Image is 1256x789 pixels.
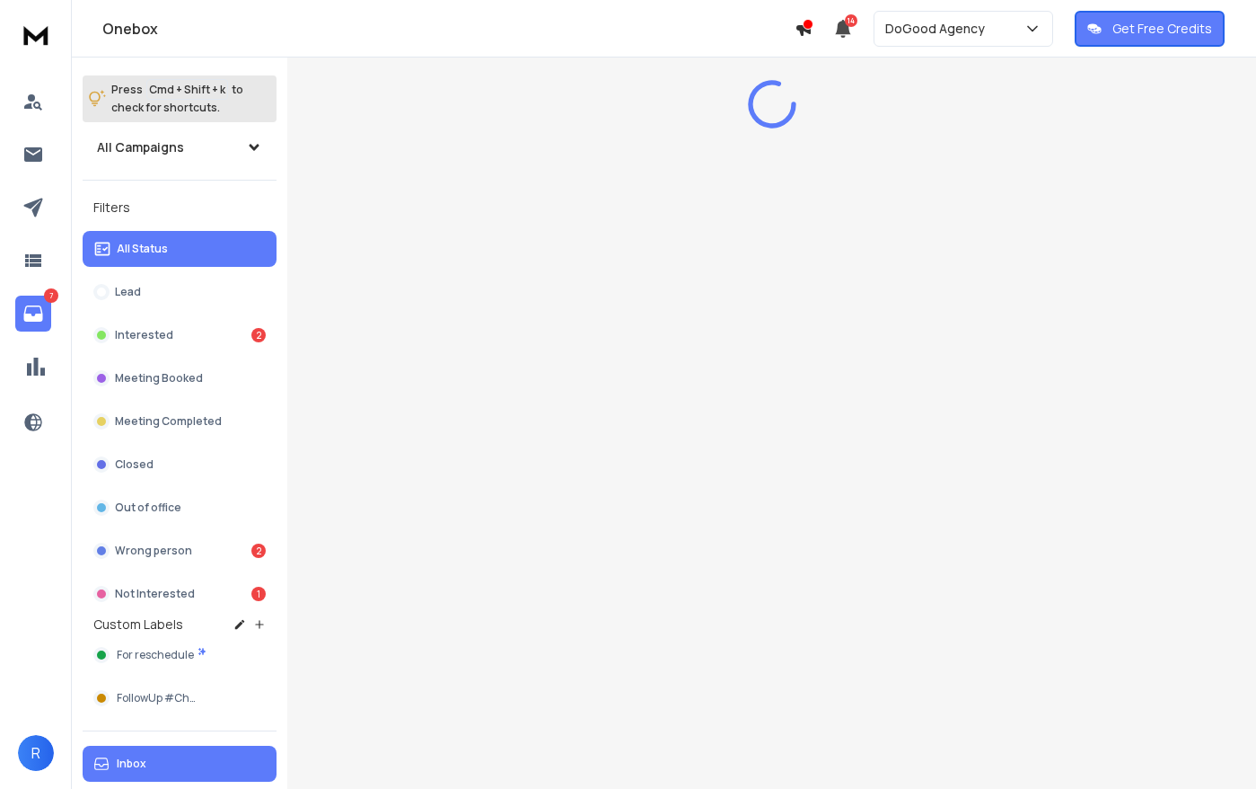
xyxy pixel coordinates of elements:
button: FollowUp #Chat [83,680,277,716]
button: Out of office [83,490,277,526]
p: Inbox [117,757,146,771]
button: Interested2 [83,317,277,353]
p: Lead [115,285,141,299]
button: R [18,735,54,771]
p: Out of office [115,501,181,515]
p: DoGood Agency [885,20,992,38]
button: Meeting Booked [83,360,277,396]
h3: Filters [83,195,277,220]
span: FollowUp #Chat [117,691,200,705]
p: Meeting Completed [115,414,222,429]
p: All Status [117,242,168,256]
h1: Onebox [102,18,795,40]
button: Not Interested1 [83,576,277,612]
p: Interested [115,328,173,342]
span: Cmd + Shift + k [146,79,228,100]
button: Get Free Credits [1075,11,1225,47]
p: Not Interested [115,587,195,601]
button: Wrong person2 [83,533,277,569]
img: logo [18,18,54,51]
span: 14 [845,14,857,27]
div: 1 [251,587,266,601]
button: Meeting Completed [83,403,277,439]
div: 2 [251,544,266,558]
h3: Custom Labels [93,616,183,634]
p: Closed [115,457,154,472]
p: Meeting Booked [115,371,203,386]
button: Lead [83,274,277,310]
button: Closed [83,447,277,483]
p: Wrong person [115,544,192,558]
button: All Campaigns [83,129,277,165]
a: 7 [15,296,51,332]
button: For reschedule [83,637,277,673]
button: Inbox [83,746,277,782]
h1: All Campaigns [97,138,184,156]
p: Get Free Credits [1112,20,1212,38]
p: 7 [44,288,58,303]
div: 2 [251,328,266,342]
p: Press to check for shortcuts. [111,81,243,117]
button: All Status [83,231,277,267]
span: For reschedule [117,648,194,662]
